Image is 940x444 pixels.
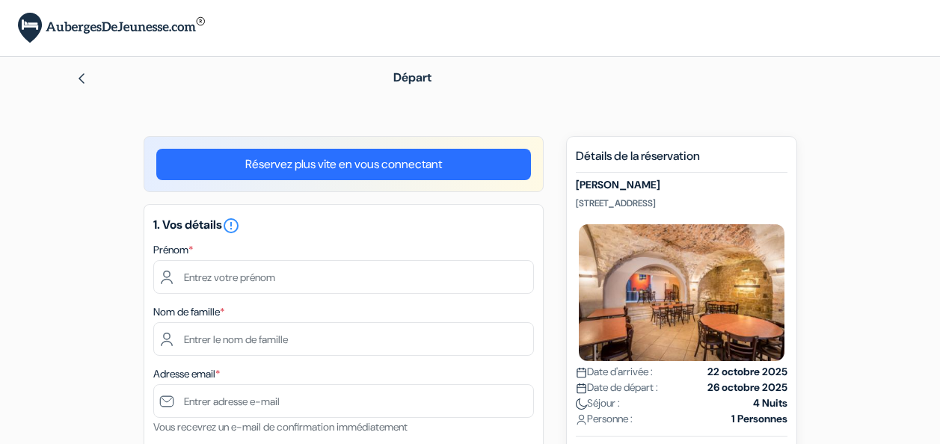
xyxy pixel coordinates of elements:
[153,366,220,382] label: Adresse email
[576,179,787,191] h5: [PERSON_NAME]
[153,384,534,418] input: Entrer adresse e-mail
[576,383,587,394] img: calendar.svg
[153,217,534,235] h5: 1. Vos détails
[576,367,587,378] img: calendar.svg
[731,411,787,427] strong: 1 Personnes
[576,197,787,209] p: [STREET_ADDRESS]
[18,13,205,43] img: AubergesDeJeunesse.com
[153,260,534,294] input: Entrez votre prénom
[153,304,224,320] label: Nom de famille
[753,395,787,411] strong: 4 Nuits
[222,217,240,235] i: error_outline
[156,149,531,180] a: Réservez plus vite en vous connectant
[393,70,431,85] span: Départ
[153,420,408,434] small: Vous recevrez un e-mail de confirmation immédiatement
[576,380,658,395] span: Date de départ :
[707,364,787,380] strong: 22 octobre 2025
[222,217,240,232] a: error_outline
[153,242,193,258] label: Prénom
[707,380,787,395] strong: 26 octobre 2025
[576,364,653,380] span: Date d'arrivée :
[153,322,534,356] input: Entrer le nom de famille
[76,73,87,84] img: left_arrow.svg
[576,414,587,425] img: user_icon.svg
[576,395,620,411] span: Séjour :
[576,398,587,410] img: moon.svg
[576,149,787,173] h5: Détails de la réservation
[576,411,633,427] span: Personne :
